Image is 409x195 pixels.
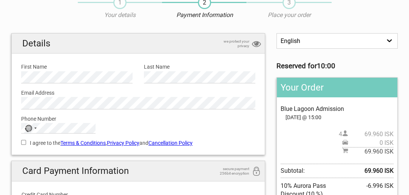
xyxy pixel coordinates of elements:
label: Last Name [144,63,255,71]
i: 256bit encryption [252,167,261,177]
span: 4 person(s) [339,130,394,138]
label: Email Address [21,89,255,97]
h3: Reserved for [276,62,398,70]
a: Cancellation Policy [148,140,193,146]
span: Subtotal [342,147,394,156]
label: I agree to the , and [21,139,255,147]
span: secure payment 256bit encryption [211,167,249,176]
a: Terms & Conditions [60,140,106,146]
label: First Name [21,63,133,71]
h2: Card Payment Information [12,161,265,181]
span: 69.960 ISK [348,130,394,138]
span: we protect your privacy [211,39,249,48]
h2: Details [12,34,265,54]
strong: 10:00 [317,62,335,70]
i: privacy protection [252,39,261,49]
button: Selected country [22,123,40,133]
h2: Your Order [277,78,397,97]
span: Subtotal [281,164,394,178]
span: [DATE] @ 15:00 [281,113,394,121]
label: Phone Number [21,115,255,123]
span: Blue Lagoon Admission [281,105,344,112]
span: Pickup price [342,139,394,147]
strong: 69.960 ISK [364,167,394,175]
p: Place your order [247,11,332,19]
p: Payment Information [162,11,247,19]
p: Your details [78,11,162,19]
a: Privacy Policy [107,140,139,146]
span: 0 ISK [348,139,394,147]
span: 69.960 ISK [348,147,394,156]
